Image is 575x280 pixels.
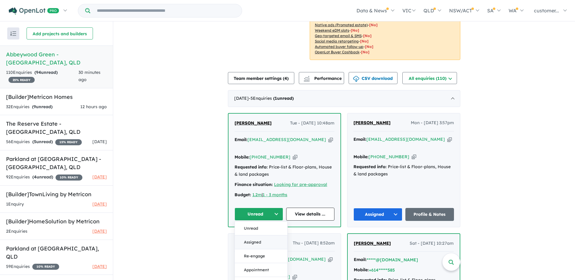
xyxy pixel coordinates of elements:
[6,155,107,171] h5: Parkland at [GEOGRAPHIC_DATA] - [GEOGRAPHIC_DATA] , QLD
[9,7,59,15] img: Openlot PRO Logo White
[92,201,107,207] span: [DATE]
[235,164,268,170] strong: Requested info:
[353,137,366,142] strong: Email:
[534,8,559,14] span: customer...
[6,217,107,225] h5: [Builder] HomeSolution by Metricon
[405,208,454,221] a: Profile & Notes
[235,235,287,249] button: Assigned
[349,72,398,84] button: CSV download
[363,33,372,38] span: [No]
[411,119,454,127] span: Mon - [DATE] 3:57pm
[315,23,368,27] u: Native ads (Promoted estate)
[36,70,41,75] span: 94
[235,120,272,127] a: [PERSON_NAME]
[10,31,16,36] img: sort.svg
[353,164,387,169] strong: Requested info:
[354,257,367,262] strong: Email:
[353,163,454,178] div: Price-list & Floor-plans, House & land packages
[235,120,272,126] span: [PERSON_NAME]
[34,139,36,144] span: 5
[402,72,457,84] button: All enquiries (110)
[6,263,59,270] div: 59 Enquir ies
[32,139,53,144] strong: ( unread)
[8,77,35,83] span: 25 % READY
[304,76,309,79] img: line-chart.svg
[315,50,359,54] u: OpenLot Buyer Cashback
[6,103,53,111] div: 32 Enquir ies
[55,139,82,145] span: 15 % READY
[235,182,273,187] strong: Finance situation:
[228,72,294,84] button: Team member settings (4)
[234,274,249,279] strong: Mobile:
[34,174,37,180] span: 4
[235,222,287,235] button: Unread
[235,154,250,160] strong: Mobile:
[92,174,107,180] span: [DATE]
[32,264,59,270] span: 10 % READY
[234,240,271,247] a: [PERSON_NAME]
[6,190,107,198] h5: [Builder] TownLiving by Metricon
[235,192,251,197] strong: Budget:
[6,228,27,235] div: 2 Enquir ies
[315,28,349,33] u: Weekend eDM slots
[299,72,344,84] button: Performance
[6,201,24,208] div: 1 Enquir y
[353,119,391,127] a: [PERSON_NAME]
[353,208,402,221] button: Assigned
[235,249,287,263] button: Re-engage
[248,137,326,142] a: [EMAIL_ADDRESS][DOMAIN_NAME]
[328,256,333,263] button: Copy
[92,139,107,144] span: [DATE]
[361,50,369,54] span: [No]
[315,39,359,43] u: Social media retargeting
[235,164,334,178] div: Price-list & Floor-plans, House & land packages
[351,28,359,33] span: [No]
[353,76,359,82] img: download icon
[6,244,107,261] h5: Parkland at [GEOGRAPHIC_DATA] , QLD
[56,175,82,181] span: 10 % READY
[34,104,36,109] span: 9
[365,44,373,49] span: [No]
[354,267,369,272] strong: Mobile:
[354,240,391,247] a: [PERSON_NAME]
[315,33,362,38] u: Geo-targeted email & SMS
[263,192,287,197] a: 1 - 3 months
[410,240,454,247] span: Sat - [DATE] 10:27am
[293,154,297,160] button: Copy
[305,76,342,81] span: Performance
[6,174,82,181] div: 92 Enquir ies
[274,182,327,187] a: Looking for pre-approval
[292,274,297,280] button: Copy
[234,256,247,262] strong: Email:
[235,263,287,277] button: Appointment
[78,70,101,82] span: 30 minutes ago
[366,137,445,142] a: [EMAIL_ADDRESS][DOMAIN_NAME]
[6,69,78,83] div: 110 Enquir ies
[235,191,334,199] div: |
[6,93,107,101] h5: [Builder] Metricon Homes
[252,192,262,197] a: 1.2m
[284,76,287,81] span: 4
[290,120,334,127] span: Tue - [DATE] 10:48am
[6,50,107,67] h5: Abbeywood Green - [GEOGRAPHIC_DATA] , QLD
[412,154,416,160] button: Copy
[235,137,248,142] strong: Email:
[273,96,294,101] strong: ( unread)
[360,39,369,43] span: [No]
[6,138,82,146] div: 56 Enquir ies
[369,23,378,27] span: [No]
[234,240,271,246] span: [PERSON_NAME]
[32,104,53,109] strong: ( unread)
[235,208,283,221] button: Unread
[32,174,53,180] strong: ( unread)
[228,90,460,107] div: [DATE]
[91,4,241,17] input: Try estate name, suburb, builder or developer
[286,208,335,221] a: View details ...
[275,96,277,101] span: 1
[249,96,294,101] span: - 5 Enquir ies
[354,241,391,246] span: [PERSON_NAME]
[353,120,391,125] span: [PERSON_NAME]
